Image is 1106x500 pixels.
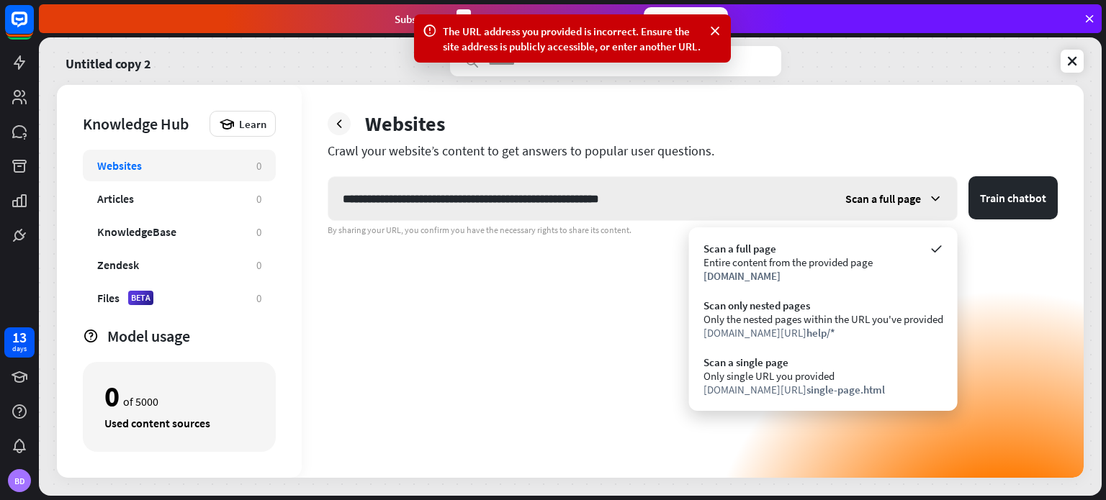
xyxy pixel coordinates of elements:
[703,242,943,255] div: Scan a full page
[104,384,120,409] div: 0
[4,327,35,358] a: 13 days
[395,9,632,29] div: Subscribe in days to get your first month for $1
[66,46,151,76] a: Untitled copy 2
[845,191,921,206] span: Scan a full page
[128,291,153,305] div: BETA
[806,383,885,396] span: single-page.html
[703,269,781,283] span: [DOMAIN_NAME]
[256,225,261,239] div: 0
[97,158,142,173] div: Websites
[256,258,261,272] div: 0
[97,191,134,206] div: Articles
[12,344,27,354] div: days
[104,384,254,409] div: of 5000
[97,258,139,272] div: Zendesk
[12,331,27,344] div: 13
[644,7,728,30] div: Subscribe now
[97,224,176,239] div: KnowledgeBase
[365,111,445,137] div: Websites
[703,312,943,326] div: Only the nested pages within the URL you've provided
[8,469,31,492] div: BD
[703,299,943,312] div: Scan only nested pages
[97,291,120,305] div: Files
[256,159,261,173] div: 0
[968,176,1058,219] button: Train chatbot
[457,9,471,29] div: 3
[703,369,943,383] div: Only single URL you provided
[239,117,266,131] span: Learn
[328,142,1058,159] div: Crawl your website’s content to get answers to popular user questions.
[256,291,261,305] div: 0
[107,326,276,346] div: Model usage
[328,224,1058,236] div: By sharing your URL, you confirm you have the necessary rights to share its content.
[256,192,261,206] div: 0
[83,114,202,134] div: Knowledge Hub
[703,326,943,340] div: [DOMAIN_NAME][URL]
[703,355,943,369] div: Scan a single page
[104,416,254,430] div: Used content sources
[703,383,943,396] div: [DOMAIN_NAME][URL]
[12,6,55,49] button: Open LiveChat chat widget
[806,326,835,340] span: help/*
[443,24,702,54] div: The URL address you provided is incorrect. Ensure the site address is publicly accessible, or ent...
[703,255,943,269] div: Entire content from the provided page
